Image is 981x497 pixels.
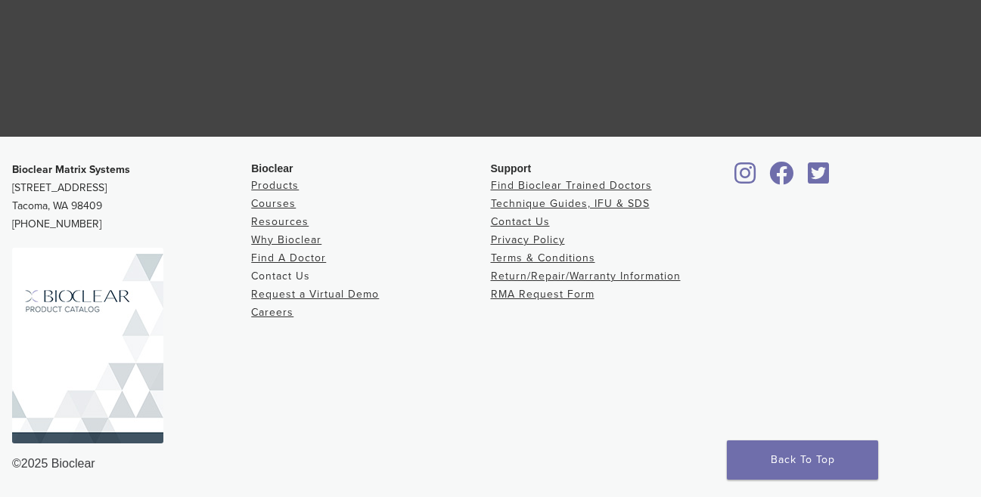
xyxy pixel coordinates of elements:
[491,252,595,264] a: Terms & Conditions
[491,179,652,192] a: Find Bioclear Trained Doctors
[251,179,299,192] a: Products
[251,233,321,246] a: Why Bioclear
[730,171,762,186] a: Bioclear
[251,197,296,210] a: Courses
[251,162,293,174] span: Bioclear
[491,233,565,246] a: Privacy Policy
[491,288,594,301] a: RMA Request Form
[491,197,650,210] a: Technique Guides, IFU & SDS
[491,270,681,282] a: Return/Repair/Warranty Information
[251,215,309,228] a: Resources
[251,270,310,282] a: Contact Us
[12,163,130,176] strong: Bioclear Matrix Systems
[251,306,293,319] a: Careers
[12,161,251,233] p: [STREET_ADDRESS] Tacoma, WA 98409 [PHONE_NUMBER]
[251,288,379,301] a: Request a Virtual Demo
[802,171,834,186] a: Bioclear
[251,252,326,264] a: Find A Doctor
[727,440,878,480] a: Back To Top
[765,171,799,186] a: Bioclear
[12,248,163,443] img: Bioclear
[491,162,532,174] span: Support
[12,455,969,473] div: ©2025 Bioclear
[491,215,550,228] a: Contact Us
